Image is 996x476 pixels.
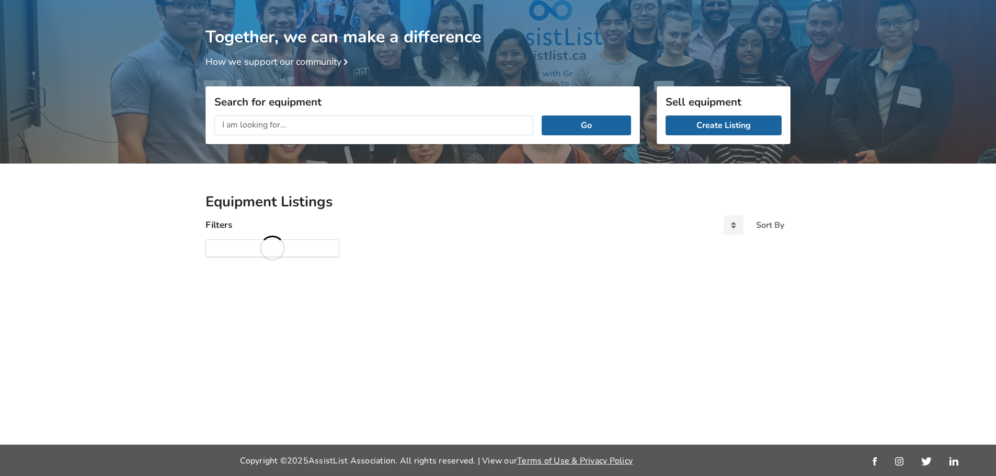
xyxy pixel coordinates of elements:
img: twitter_link [921,457,931,466]
a: How we support our community [205,55,352,68]
a: Terms of Use & Privacy Policy [517,455,633,467]
img: facebook_link [873,457,877,466]
h3: Search for equipment [214,95,631,109]
img: linkedin_link [949,457,958,466]
h2: Equipment Listings [205,193,791,211]
h4: Filters [205,219,232,231]
div: Sort By [756,221,784,229]
input: I am looking for... [214,115,533,135]
h3: Sell equipment [666,95,782,109]
a: Create Listing [666,115,782,135]
button: Go [542,115,631,135]
img: instagram_link [895,457,903,466]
